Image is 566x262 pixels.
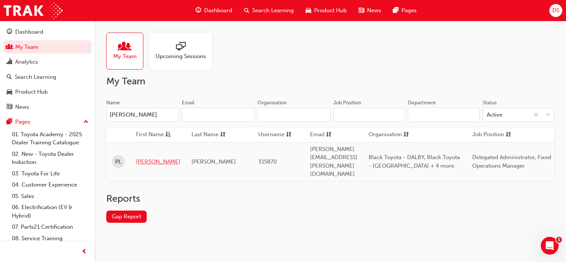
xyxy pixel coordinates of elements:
span: 1 [556,237,562,243]
span: pages-icon [393,6,399,15]
input: Email [182,108,254,122]
span: down-icon [546,110,551,120]
div: Organisation [257,99,287,107]
span: people-icon [120,42,130,52]
span: 315870 [258,158,277,165]
button: Job Positionsorting-icon [472,130,513,140]
a: My Team [106,33,149,70]
a: Gap Report [106,211,147,223]
button: Emailsorting-icon [310,130,351,140]
span: chart-icon [7,59,12,65]
span: search-icon [244,6,249,15]
div: Search Learning [15,73,56,81]
div: News [15,103,29,111]
span: First Name [136,130,164,140]
input: Job Position [333,108,405,122]
div: Product Hub [15,88,48,96]
a: 08. Service Training [9,233,91,244]
a: 01. Toyota Academy - 2025 Dealer Training Catalogue [9,129,91,148]
button: Organisationsorting-icon [369,130,409,140]
a: pages-iconPages [387,3,423,18]
button: DashboardMy TeamAnalyticsSearch LearningProduct HubNews [3,24,91,115]
span: car-icon [7,89,12,95]
span: [PERSON_NAME] [192,158,236,165]
button: Pages [3,115,91,129]
span: Organisation [369,130,402,140]
span: Last Name [192,130,219,140]
img: Trak [4,2,63,19]
div: Email [182,99,194,107]
button: DS [549,4,562,17]
a: 04. Customer Experience [9,179,91,191]
span: sorting-icon [506,130,511,140]
div: Dashboard [15,28,43,36]
a: 05. Sales [9,191,91,202]
div: Name [106,99,120,107]
input: Department [408,108,480,122]
a: 07. Parts21 Certification [9,221,91,233]
button: Usernamesorting-icon [258,130,299,140]
span: PL [115,158,121,166]
div: Pages [15,118,30,126]
a: Dashboard [3,25,91,39]
span: News [367,6,381,15]
span: car-icon [306,6,311,15]
span: My Team [113,52,137,61]
h2: Reports [106,193,554,205]
a: 03. Toyota For Life [9,168,91,179]
button: Last Namesorting-icon [192,130,232,140]
a: car-iconProduct Hub [300,3,353,18]
span: prev-icon [81,247,87,256]
span: Dashboard [204,6,232,15]
span: Product Hub [314,6,347,15]
span: sessionType_ONLINE_URL-icon [176,42,186,52]
span: Black Toyota - DALBY, Black Toyota - [GEOGRAPHIC_DATA] + 4 more [369,154,460,169]
a: search-iconSearch Learning [238,3,300,18]
span: asc-icon [165,130,171,140]
span: guage-icon [196,6,201,15]
a: News [3,100,91,114]
button: First Nameasc-icon [136,130,177,140]
span: Upcoming Sessions [156,52,206,61]
a: Analytics [3,55,91,69]
a: [PERSON_NAME] [136,158,180,166]
span: sorting-icon [326,130,332,140]
span: sorting-icon [403,130,409,140]
a: My Team [3,40,91,54]
span: [PERSON_NAME][EMAIL_ADDRESS][PERSON_NAME][DOMAIN_NAME] [310,146,357,178]
div: Active [487,111,502,119]
span: Pages [402,6,417,15]
input: Name [106,108,179,122]
a: 02. New - Toyota Dealer Induction [9,148,91,168]
span: news-icon [7,104,12,111]
span: DS [552,6,559,15]
span: Email [310,130,324,140]
a: Product Hub [3,85,91,99]
a: 06. Electrification (EV & Hybrid) [9,202,91,221]
span: Username [258,130,284,140]
a: news-iconNews [353,3,387,18]
span: people-icon [7,44,12,51]
div: Status [483,99,497,107]
span: news-icon [359,6,364,15]
span: Delegated Administrator, Fixed Operations Manager [472,154,551,169]
a: guage-iconDashboard [190,3,238,18]
span: Job Position [472,130,504,140]
span: pages-icon [7,119,12,125]
div: Analytics [15,58,38,66]
a: Search Learning [3,70,91,84]
span: sorting-icon [220,130,226,140]
input: Organisation [257,108,330,122]
span: guage-icon [7,29,12,36]
div: Department [408,99,436,107]
span: search-icon [7,74,12,81]
h2: My Team [106,75,554,87]
iframe: Intercom live chat [541,237,559,255]
div: Job Position [333,99,361,107]
a: Upcoming Sessions [149,33,218,70]
span: up-icon [83,117,89,127]
span: Search Learning [252,6,294,15]
span: sorting-icon [286,130,292,140]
